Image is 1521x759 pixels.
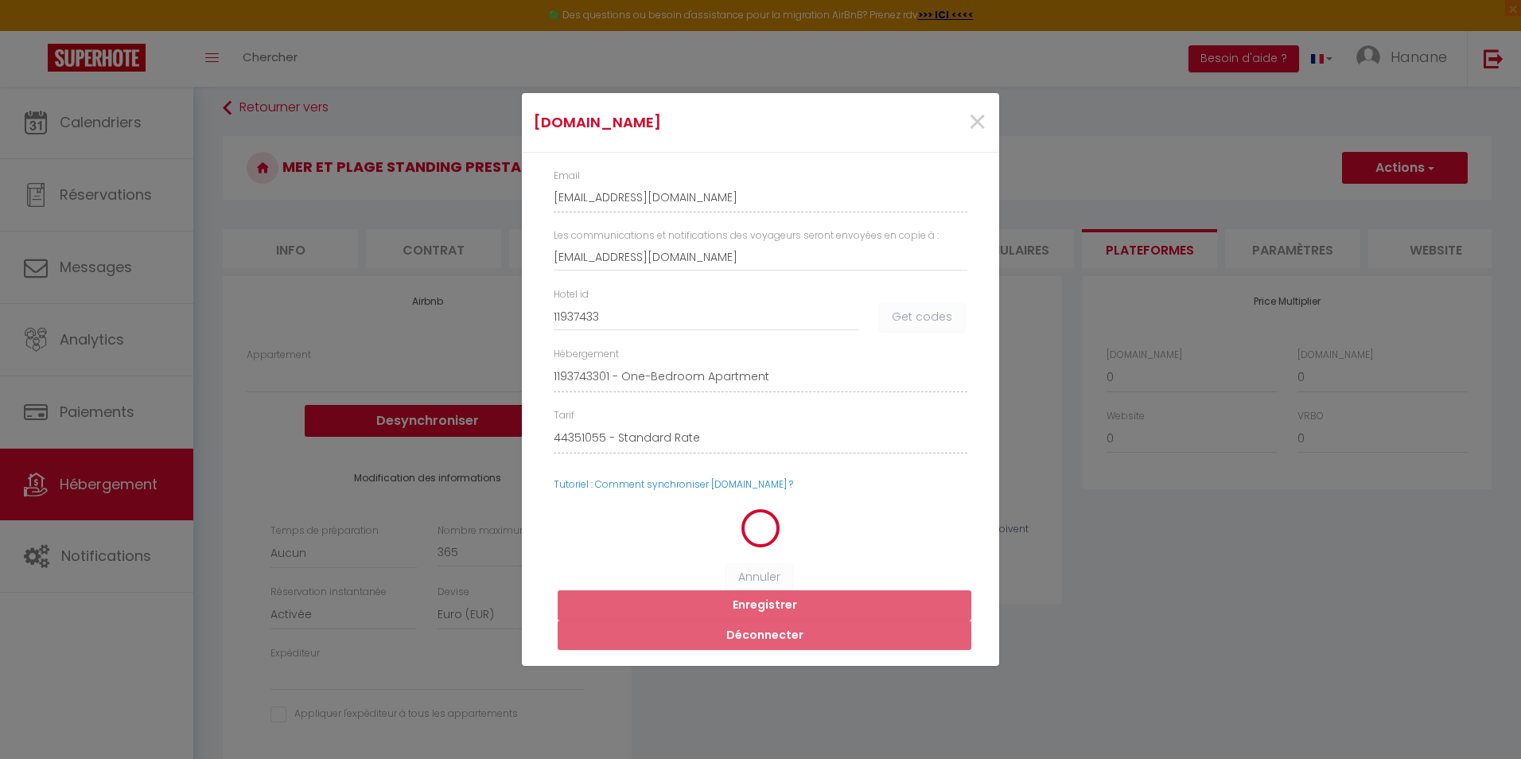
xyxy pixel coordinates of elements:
button: Get codes [880,304,964,331]
button: Annuler [726,564,792,591]
span: × [967,99,987,146]
label: Email [554,169,580,184]
label: Tarif [554,408,574,423]
button: Déconnecter [558,621,971,651]
button: Close [967,106,987,140]
h4: [DOMAIN_NAME] [534,111,829,134]
a: Tutoriel : Comment synchroniser [DOMAIN_NAME] ? [554,477,793,491]
label: Les communications et notifications des voyageurs seront envoyées en copie à : [554,228,939,243]
label: Hébergement [554,347,619,362]
label: Hotel id [554,287,589,302]
button: Enregistrer [558,590,971,621]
